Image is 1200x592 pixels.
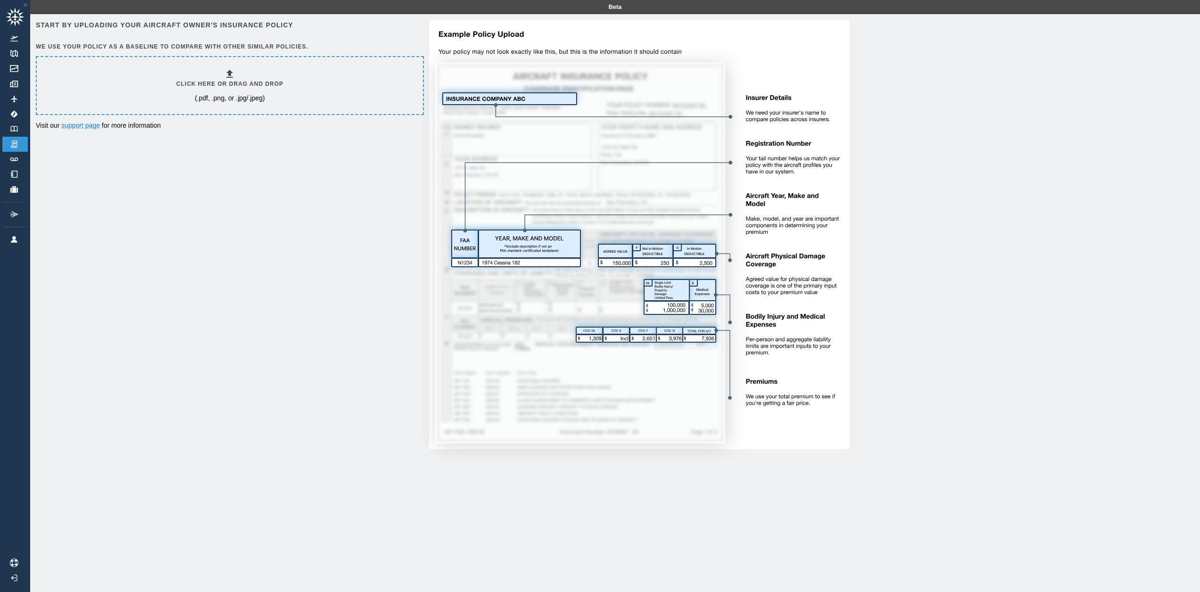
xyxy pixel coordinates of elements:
a: support page [61,122,100,129]
h6: Start by uploading your aircraft owner's insurance policy [36,20,422,30]
h6: Click here or drag and drop [176,80,283,89]
img: policy-upload-example-5e420760c1425035513a.svg [422,20,850,460]
p: (.pdf, .png, or .jpg/.jpeg) [195,93,265,103]
h6: We use your policy as a baseline to compare with other similar policies. [36,42,422,51]
p: Visit our for more information [36,121,422,130]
